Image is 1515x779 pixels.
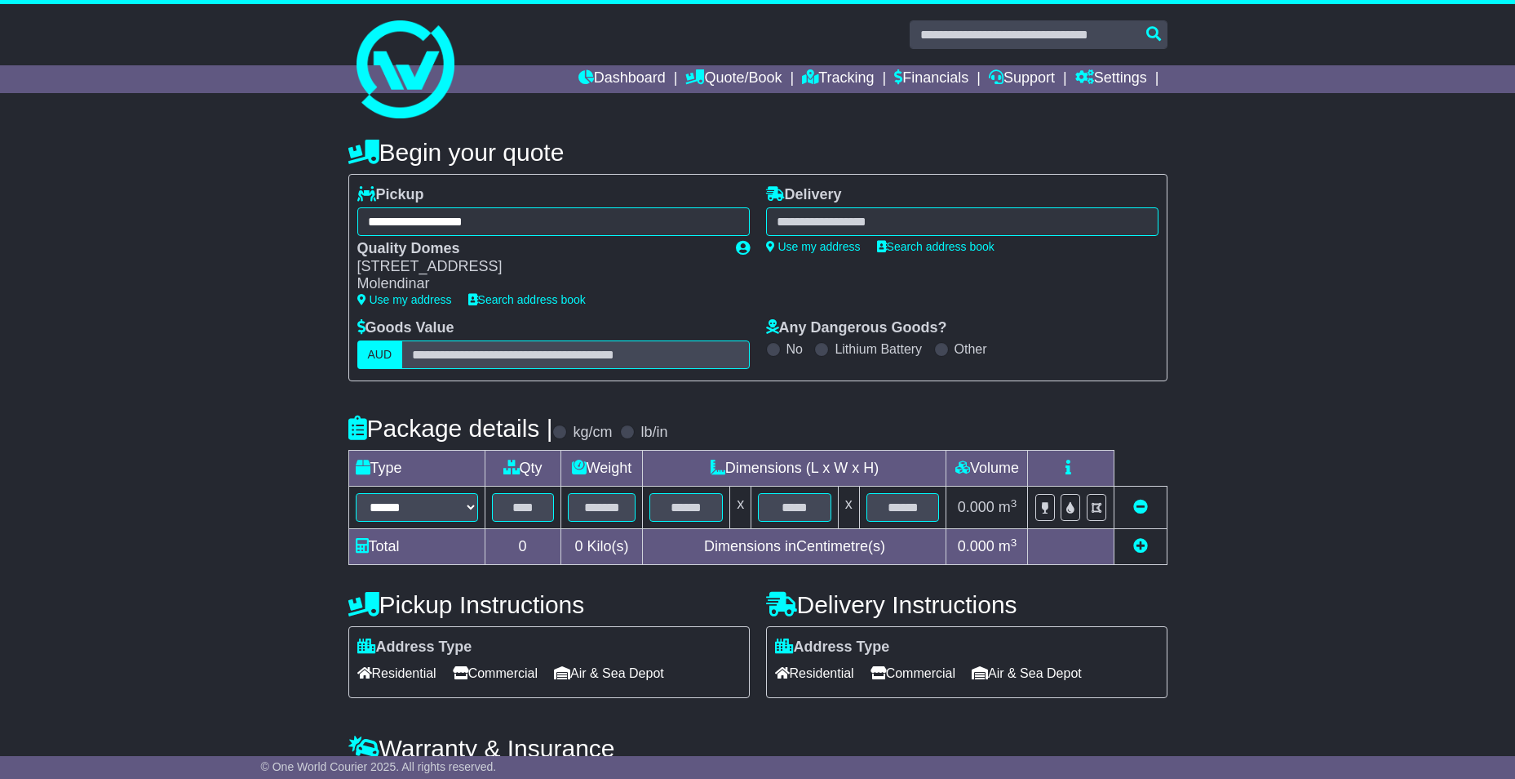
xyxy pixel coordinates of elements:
a: Remove this item [1133,499,1148,515]
span: Air & Sea Depot [972,661,1082,686]
td: x [838,487,859,529]
label: Any Dangerous Goods? [766,319,947,337]
div: [STREET_ADDRESS] [357,258,720,276]
a: Use my address [766,240,861,253]
td: Qty [485,451,560,487]
a: Support [989,65,1055,93]
label: Lithium Battery [835,341,922,357]
label: Address Type [357,639,472,657]
a: Add new item [1133,538,1148,554]
span: 0 [574,538,583,554]
span: Residential [775,661,854,686]
span: Commercial [870,661,955,686]
span: Commercial [453,661,538,686]
a: Search address book [877,240,994,253]
a: Settings [1075,65,1147,93]
td: Dimensions (L x W x H) [643,451,946,487]
a: Tracking [802,65,874,93]
span: Air & Sea Depot [554,661,664,686]
span: 0.000 [958,538,994,554]
h4: Warranty & Insurance [348,735,1167,762]
sup: 3 [1011,497,1017,510]
label: Pickup [357,186,424,204]
a: Quote/Book [685,65,782,93]
h4: Delivery Instructions [766,591,1167,618]
div: Quality Domes [357,240,720,258]
td: Kilo(s) [560,529,643,565]
a: Use my address [357,293,452,306]
td: 0 [485,529,560,565]
span: m [999,499,1017,515]
a: Dashboard [578,65,666,93]
h4: Pickup Instructions [348,591,750,618]
h4: Begin your quote [348,139,1167,166]
span: © One World Courier 2025. All rights reserved. [261,760,497,773]
a: Search address book [468,293,586,306]
span: Residential [357,661,436,686]
td: Total [348,529,485,565]
a: Financials [894,65,968,93]
td: x [730,487,751,529]
label: Other [955,341,987,357]
label: Goods Value [357,319,454,337]
td: Type [348,451,485,487]
label: No [786,341,803,357]
sup: 3 [1011,536,1017,549]
label: Address Type [775,639,890,657]
div: Molendinar [357,275,720,293]
td: Volume [946,451,1028,487]
span: 0.000 [958,499,994,515]
label: AUD [357,341,403,369]
td: Weight [560,451,643,487]
h4: Package details | [348,415,553,442]
label: kg/cm [573,424,612,442]
label: Delivery [766,186,842,204]
label: lb/in [640,424,667,442]
span: m [999,538,1017,554]
td: Dimensions in Centimetre(s) [643,529,946,565]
